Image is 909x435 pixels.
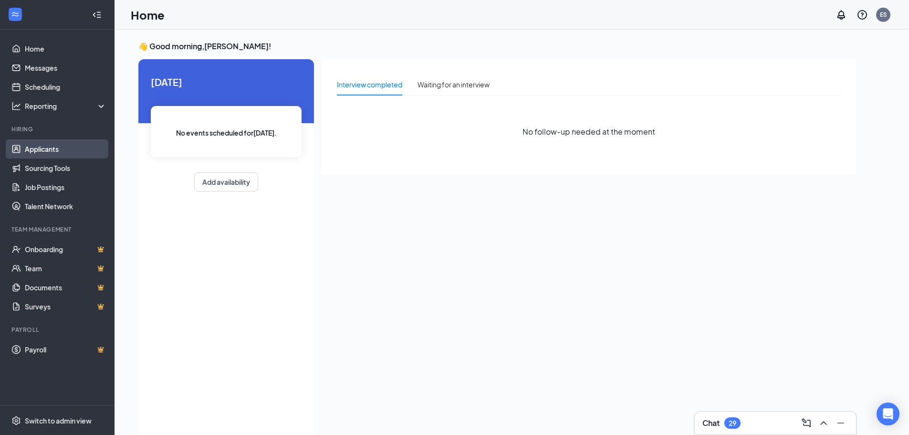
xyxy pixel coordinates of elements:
[833,415,848,431] button: Minimize
[418,79,490,90] div: Waiting for an interview
[337,79,402,90] div: Interview completed
[818,417,829,429] svg: ChevronUp
[25,278,106,297] a: DocumentsCrown
[836,9,847,21] svg: Notifications
[11,225,104,233] div: Team Management
[25,101,107,111] div: Reporting
[522,126,655,138] span: No follow-up needed at the moment
[25,58,106,77] a: Messages
[25,197,106,216] a: Talent Network
[11,326,104,334] div: Payroll
[25,159,106,178] a: Sourcing Tools
[11,101,21,111] svg: Analysis
[25,340,106,359] a: PayrollCrown
[25,240,106,259] a: OnboardingCrown
[729,419,736,427] div: 29
[25,178,106,197] a: Job Postings
[816,415,831,431] button: ChevronUp
[835,417,846,429] svg: Minimize
[176,127,277,138] span: No events scheduled for [DATE] .
[25,39,106,58] a: Home
[131,7,165,23] h1: Home
[11,125,104,133] div: Hiring
[92,10,102,20] svg: Collapse
[880,11,887,19] div: ES
[11,416,21,425] svg: Settings
[194,172,258,191] button: Add availability
[702,418,720,428] h3: Chat
[10,10,20,19] svg: WorkstreamLogo
[138,41,856,52] h3: 👋 Good morning, [PERSON_NAME] !
[25,297,106,316] a: SurveysCrown
[25,416,92,425] div: Switch to admin view
[151,74,302,89] span: [DATE]
[25,77,106,96] a: Scheduling
[799,415,814,431] button: ComposeMessage
[25,139,106,159] a: Applicants
[877,403,899,425] div: Open Intercom Messenger
[801,417,812,429] svg: ComposeMessage
[25,259,106,278] a: TeamCrown
[857,9,868,21] svg: QuestionInfo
